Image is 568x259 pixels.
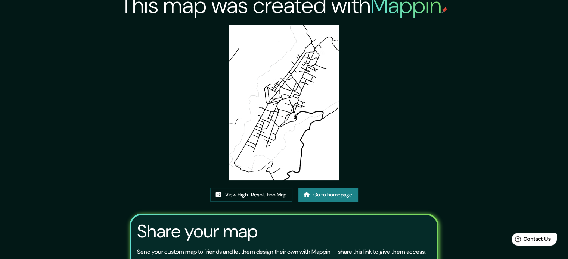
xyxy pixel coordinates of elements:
a: Go to homepage [298,188,358,202]
img: mappin-pin [441,7,447,13]
p: Send your custom map to friends and let them design their own with Mappin — share this link to gi... [137,247,426,256]
iframe: Help widget launcher [502,230,560,251]
a: View High-Resolution Map [210,188,292,202]
img: created-map [229,25,339,180]
h3: Share your map [137,221,258,242]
